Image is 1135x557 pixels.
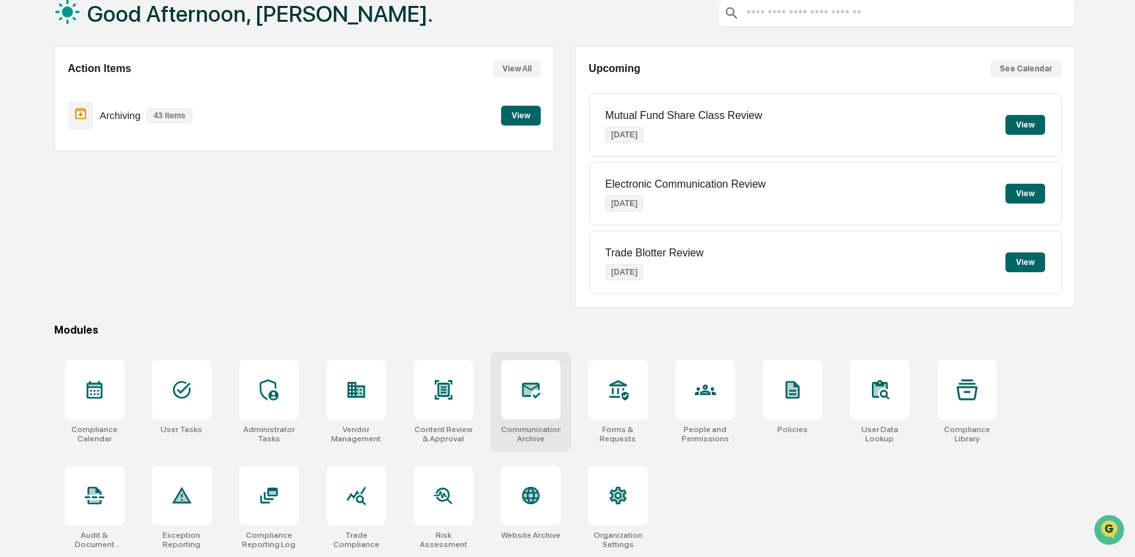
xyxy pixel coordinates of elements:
[589,63,641,75] h2: Upcoming
[937,425,997,443] div: Compliance Library
[414,531,473,549] div: Risk Assessment
[1093,513,1128,549] iframe: Open customer support
[68,63,132,75] h2: Action Items
[777,425,808,434] div: Policies
[13,101,37,125] img: 1746055101610-c473b297-6a78-478c-a979-82029cc54cd1
[45,114,167,125] div: We're available if you need us!
[93,223,160,234] a: Powered byPylon
[501,425,561,443] div: Communications Archive
[606,178,766,190] p: Electronic Communication Review
[850,425,910,443] div: User Data Lookup
[239,531,299,549] div: Compliance Reporting Log
[327,425,386,443] div: Vendor Management
[414,425,473,443] div: Content Review & Approval
[606,110,762,122] p: Mutual Fund Share Class Review
[13,193,24,204] div: 🔎
[109,167,164,180] span: Attestations
[606,264,644,280] p: [DATE]
[1005,115,1045,135] button: View
[676,425,735,443] div: People and Permissions
[96,168,106,178] div: 🗄️
[1005,252,1045,272] button: View
[8,161,91,185] a: 🖐️Preclearance
[606,247,704,259] p: Trade Blotter Review
[87,1,433,27] h1: Good Afternoon, [PERSON_NAME].
[990,60,1062,77] button: See Calendar
[147,108,192,123] p: 43 items
[1005,184,1045,204] button: View
[588,425,648,443] div: Forms & Requests
[45,101,217,114] div: Start new chat
[501,106,541,126] button: View
[327,531,386,549] div: Trade Compliance
[152,531,212,549] div: Exception Reporting
[91,161,169,185] a: 🗄️Attestations
[132,224,160,234] span: Pylon
[13,168,24,178] div: 🖐️
[606,196,644,211] p: [DATE]
[493,60,541,77] button: View All
[54,324,1076,336] div: Modules
[588,531,648,549] div: Organization Settings
[65,425,124,443] div: Compliance Calendar
[225,105,241,121] button: Start new chat
[239,425,299,443] div: Administrator Tasks
[65,531,124,549] div: Audit & Document Logs
[501,531,561,540] div: Website Archive
[26,192,83,205] span: Data Lookup
[100,110,141,121] p: Archiving
[13,28,241,49] p: How can we help?
[161,425,202,434] div: User Tasks
[26,167,85,180] span: Preclearance
[501,108,541,121] a: View
[606,127,644,143] p: [DATE]
[8,186,89,210] a: 🔎Data Lookup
